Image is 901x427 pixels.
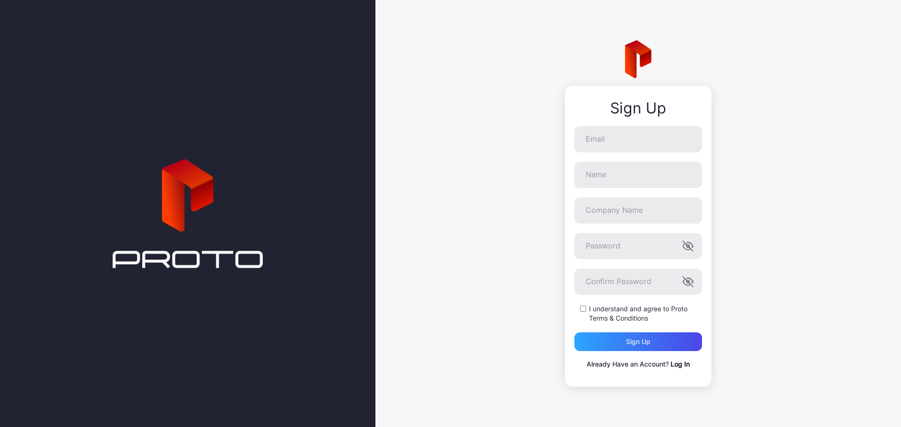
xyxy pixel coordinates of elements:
div: Sign Up [574,100,702,117]
a: Proto Terms & Conditions [589,305,687,322]
input: Confirm Password [574,269,702,295]
input: Password [574,233,702,259]
p: Already Have an Account? [574,359,702,370]
input: Company Name [574,197,702,224]
button: Password [682,240,694,252]
input: Name [574,162,702,188]
label: I understand and agree to [589,304,702,323]
a: Log In [671,360,690,368]
button: Sign up [574,332,702,351]
div: Sign up [626,338,650,345]
input: Email [574,126,702,152]
button: Confirm Password [682,276,694,287]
